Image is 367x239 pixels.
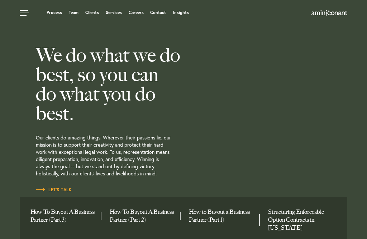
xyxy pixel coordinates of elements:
[189,208,254,224] a: How to Buyout a Business Partner (Part 1)
[36,123,209,186] p: Our clients do amazing things. Wherever their passions lie, our mission is to support their creat...
[47,10,62,15] a: Process
[36,188,72,192] span: Let’s Talk
[36,186,72,193] a: Let’s Talk
[30,208,95,224] a: How To Buyout A Business Partner (Part 3)
[36,46,209,123] h2: We do what we do best, so you can do what you do best.
[268,208,333,232] a: Structuring Enforceable Option Contracts in Texas
[311,10,347,16] img: Amini & Conant
[173,10,189,15] a: Insights
[150,10,166,15] a: Contact
[69,10,78,15] a: Team
[85,10,99,15] a: Clients
[110,208,175,224] a: How To Buyout A Business Partner (Part 2)
[129,10,144,15] a: Careers
[106,10,122,15] a: Services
